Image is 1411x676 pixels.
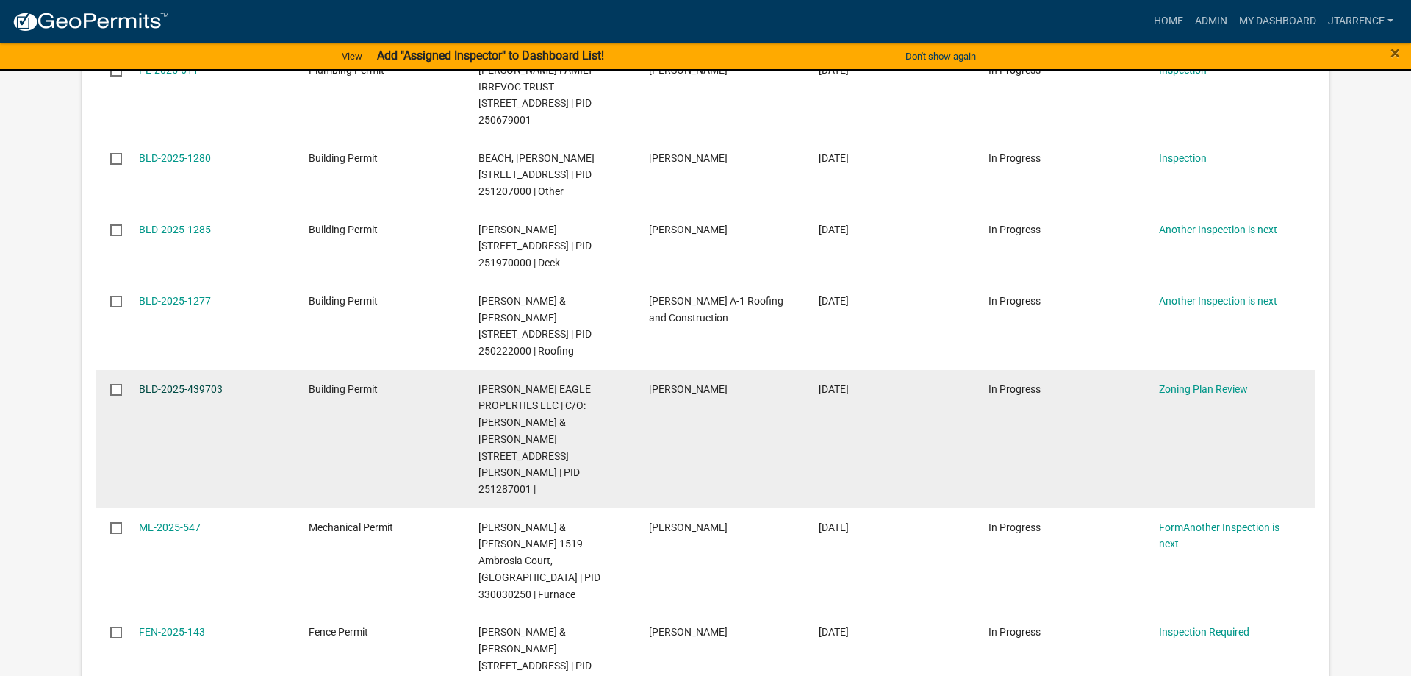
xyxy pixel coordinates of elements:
a: Inspection [1159,152,1207,164]
span: Building Permit [309,224,378,235]
a: Home [1148,7,1189,35]
span: In Progress [988,295,1041,307]
button: Don't show again [900,44,982,68]
span: Kendhammer A-1 Roofing and Construction [649,295,783,324]
span: Mechanical Permit [309,522,393,533]
a: FormAnother Inspection is next [1159,522,1279,550]
span: 06/26/2025 [819,64,849,76]
a: BLD-2025-439703 [139,383,223,395]
a: ME-2025-547 [139,522,201,533]
span: In Progress [988,64,1041,76]
span: In Progress [988,383,1041,395]
a: PL-2025-611 [139,64,198,76]
a: jtarrence [1322,7,1399,35]
span: In Progress [988,626,1041,638]
span: Bob Mach [649,64,728,76]
a: FEN-2025-143 [139,626,205,638]
span: Connie Easker [649,522,728,533]
span: 06/23/2025 [819,383,849,395]
a: Another Inspection is next [1159,295,1277,307]
span: brian pinnow [649,383,728,395]
span: 06/25/2025 [819,152,849,164]
span: In Progress [988,522,1041,533]
span: KERRIGAN, DAVID & PATRICIA 306 N 1ST ST, Houston County | PID 250222000 | Roofing [478,295,592,357]
a: View [336,44,368,68]
span: Building Permit [309,295,378,307]
span: 06/24/2025 [819,224,849,235]
span: × [1390,43,1400,63]
a: Inspection Required [1159,626,1249,638]
a: Admin [1189,7,1233,35]
span: MADER, GARY 1504 CEDAR DR, Houston County | PID 251970000 | Deck [478,224,592,269]
span: In Progress [988,152,1041,164]
span: GERDES EAGLE PROPERTIES LLC | C/O: TROY & CHRISTINA GERDES 350 STRUPP ST, Houston County | PID 25... [478,383,591,496]
span: Fence Permit [309,626,368,638]
a: BLD-2025-1280 [139,152,211,164]
span: 06/18/2025 [819,522,849,533]
button: Close [1390,44,1400,62]
span: 06/24/2025 [819,295,849,307]
span: Plumbing Permit [309,64,384,76]
span: In Progress [988,224,1041,235]
a: BLD-2025-1285 [139,224,211,235]
a: Another Inspection is next [1159,224,1277,235]
span: BEACH, ROBIN 539 4TH ST S, Houston County | PID 251207000 | Other [478,152,595,198]
span: Taylor Costello [649,152,728,164]
a: Inspection [1159,64,1207,76]
span: Gary Mader [649,224,728,235]
span: Building Permit [309,152,378,164]
span: Shawn Wetterlin [649,626,728,638]
a: My Dashboard [1233,7,1322,35]
span: Building Permit [309,383,378,395]
a: BLD-2025-1277 [139,295,211,307]
a: Zoning Plan Review [1159,383,1248,395]
span: 06/18/2025 [819,626,849,638]
span: COWGILL, TERRY & MICHELLE 1519 Ambrosia Court, Winona County | PID 330030250 | Furnace [478,522,600,600]
strong: Add "Assigned Inspector" to Dashboard List! [377,49,604,63]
